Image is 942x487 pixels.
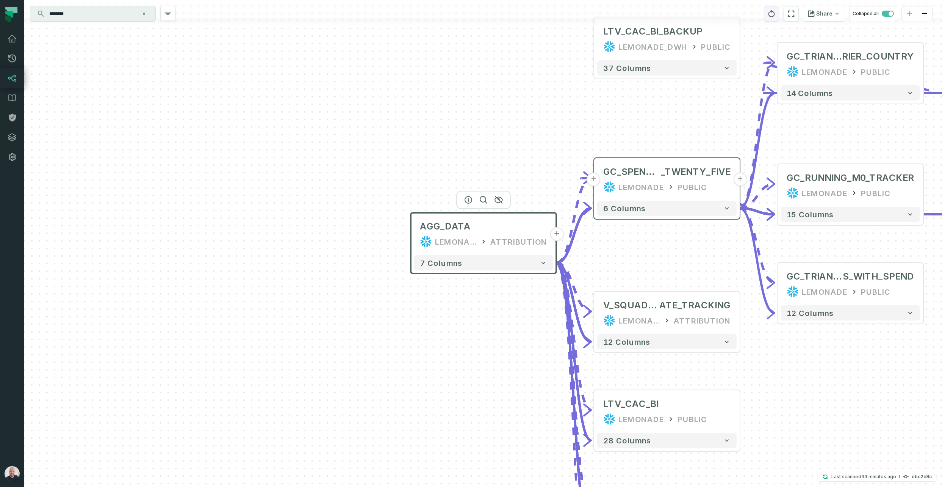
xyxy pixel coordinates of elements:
button: Clear search query [140,10,148,17]
button: + [733,173,747,186]
span: AGG_DATA [420,220,471,233]
g: Edge from 15e6206a48b4ef08680986bfeca7ca41 to 4fd85b5b57c7dd6fe786c65c0a0267c1 [556,263,591,311]
g: Edge from 5cee08c15ead050c75f3892eb4e693d9 to 5cee08c15ead050c75f3892eb4e693d9 [581,178,750,208]
div: ATTRIBUTION [490,236,547,248]
span: 37 columns [603,63,651,72]
relative-time: Sep 28, 2025, 3:59 PM GMT+3 [861,474,896,479]
button: Share [803,6,845,21]
button: + [587,173,601,186]
g: Edge from 5cee08c15ead050c75f3892eb4e693d9 to 9b5697e18a2cfab10c3b4a46822895ac [740,208,775,313]
div: GC_TRIANGLES_THRESHOLDS_SPLITS_WITH_SPEND_CARRIER_COUNTRY [787,50,914,63]
g: Edge from 698375d65f74462146913e5b71c3d901 to 698375d65f74462146913e5b71c3d901 [764,63,933,93]
div: GC_TRIANGLES_THRESHOLDS_SPLITS_WITH_SPEND [787,270,914,283]
div: LTV_CAC_BI_BACKUP [603,25,703,38]
span: RIER_COUNTRY [842,50,914,63]
div: LTV_CAC_BI [603,398,659,410]
div: LEMONADE_DWH [618,41,687,53]
span: GC_TRIANGLES_THRESHOLDS_SPLIT [787,270,843,283]
span: 12 columns [787,308,834,317]
span: 7 columns [420,258,462,267]
g: Edge from 15e6206a48b4ef08680986bfeca7ca41 to fa5ffd4113463b2b5f31ae6b058f2d25 [556,263,591,440]
div: LEMONADE [802,187,847,199]
g: Edge from 5cee08c15ead050c75f3892eb4e693d9 to 698375d65f74462146913e5b71c3d901 [740,93,775,208]
button: Last scanned[DATE] 3:59:30 PMebc2c9c [818,472,936,481]
span: GC_SPEND_FIX_JAN [603,166,661,178]
div: PUBLIC [861,187,890,199]
img: avatar of Daniel Ochoa Bimblich [5,466,20,481]
div: LEMONADE [435,236,477,248]
span: 15 columns [787,210,834,219]
div: LEMONADE [618,181,664,193]
div: PUBLIC [861,66,890,78]
button: + [550,227,563,241]
span: 28 columns [603,436,651,445]
div: LEMONADE [618,413,664,425]
div: LEMONADE [618,314,660,327]
div: PUBLIC [678,413,707,425]
g: Edge from 15e6206a48b4ef08680986bfeca7ca41 to 5cee08c15ead050c75f3892eb4e693d9 [556,208,591,263]
g: Edge from 5cee08c15ead050c75f3892eb4e693d9 to 4685c86d20f951008e79a8833c223b68 [740,208,775,214]
div: LEMONADE [802,66,847,78]
h4: ebc2c9c [912,474,932,479]
span: ATE_TRACKING [659,299,731,311]
span: GC_TRIANGLES_THRESHOLDS_SPLITS_WITH_SPEND_CAR [787,50,842,63]
div: GC_RUNNING_M0_TRACKER [787,172,914,184]
span: 14 columns [787,88,833,97]
div: ATTRIBUTION [674,314,731,327]
div: PUBLIC [678,181,707,193]
span: V_SQUAD_TARGETS_RUN_R [603,299,659,311]
div: PUBLIC [701,41,731,53]
span: S_WITH_SPEND [843,270,914,283]
g: Edge from 15e6206a48b4ef08680986bfeca7ca41 to 4fd85b5b57c7dd6fe786c65c0a0267c1 [556,263,591,342]
button: Collapse all [849,6,897,21]
button: zoom out [917,6,932,21]
div: GC_SPEND_FIX_JAN_TWENTY_FIVE [603,166,731,178]
span: 6 columns [603,204,646,213]
g: Edge from 5cee08c15ead050c75f3892eb4e693d9 to 4685c86d20f951008e79a8833c223b68 [740,184,775,208]
p: Last scanned [831,473,896,481]
div: V_SQUAD_TARGETS_RUN_RATE_TRACKING [603,299,731,311]
span: _TWENTY_FIVE [661,166,731,178]
div: PUBLIC [861,286,890,298]
div: LEMONADE [802,286,847,298]
span: 12 columns [603,337,650,346]
g: Edge from 15e6206a48b4ef08680986bfeca7ca41 to fa5ffd4113463b2b5f31ae6b058f2d25 [556,263,591,410]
